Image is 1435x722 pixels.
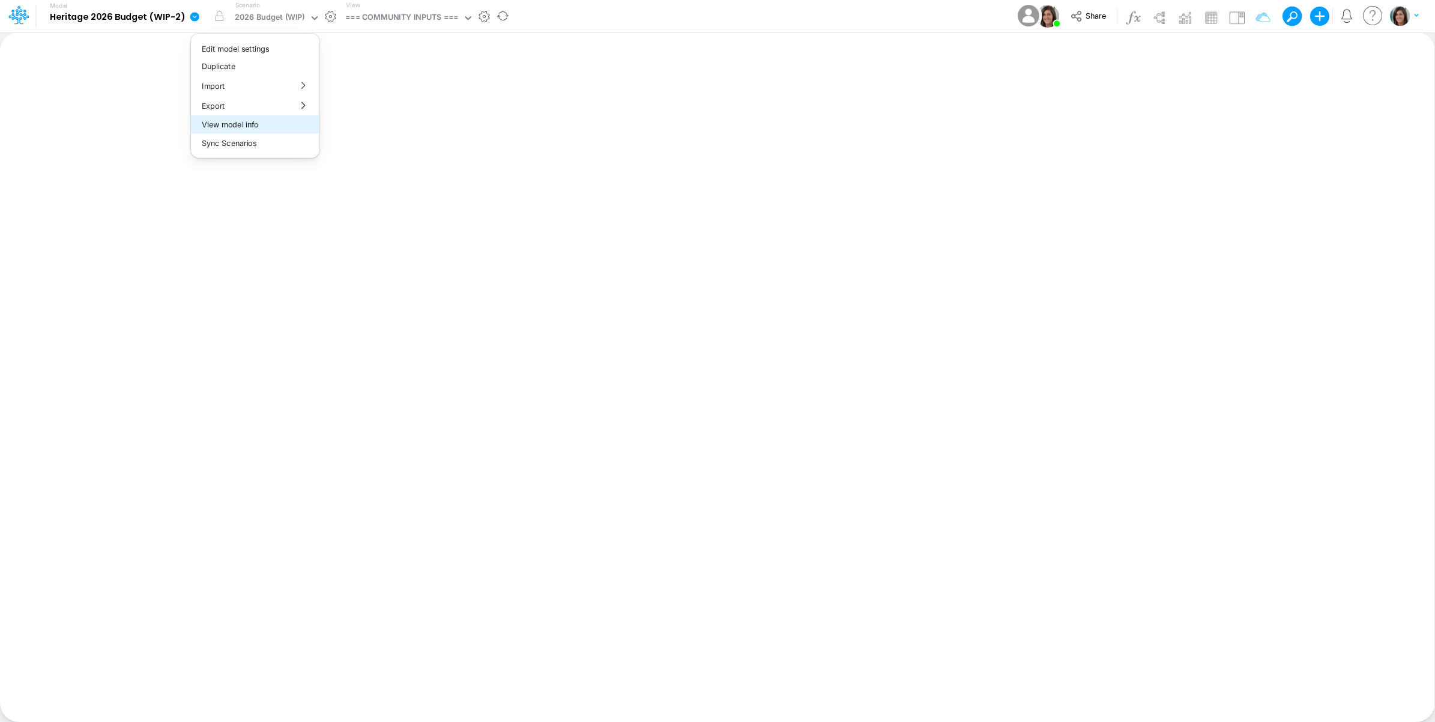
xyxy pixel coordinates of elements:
span: Share [1086,11,1106,20]
div: 2026 Budget (WIP) [235,11,305,25]
button: Edit model settings [191,39,319,58]
button: Import [191,76,319,96]
label: View [346,1,360,10]
img: User Image Icon [1015,2,1042,29]
button: Sync Scenarios [191,134,319,153]
div: === COMMUNITY INPUTS === [345,11,458,25]
label: Model [50,2,68,10]
button: View model info [191,115,319,134]
label: Scenario [235,1,260,10]
button: Share [1065,7,1114,26]
button: Export [191,96,319,115]
b: Heritage 2026 Budget (WIP-2) [50,12,185,23]
a: Notifications [1340,9,1354,23]
button: Duplicate [191,57,319,76]
img: User Image Icon [1036,5,1059,28]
